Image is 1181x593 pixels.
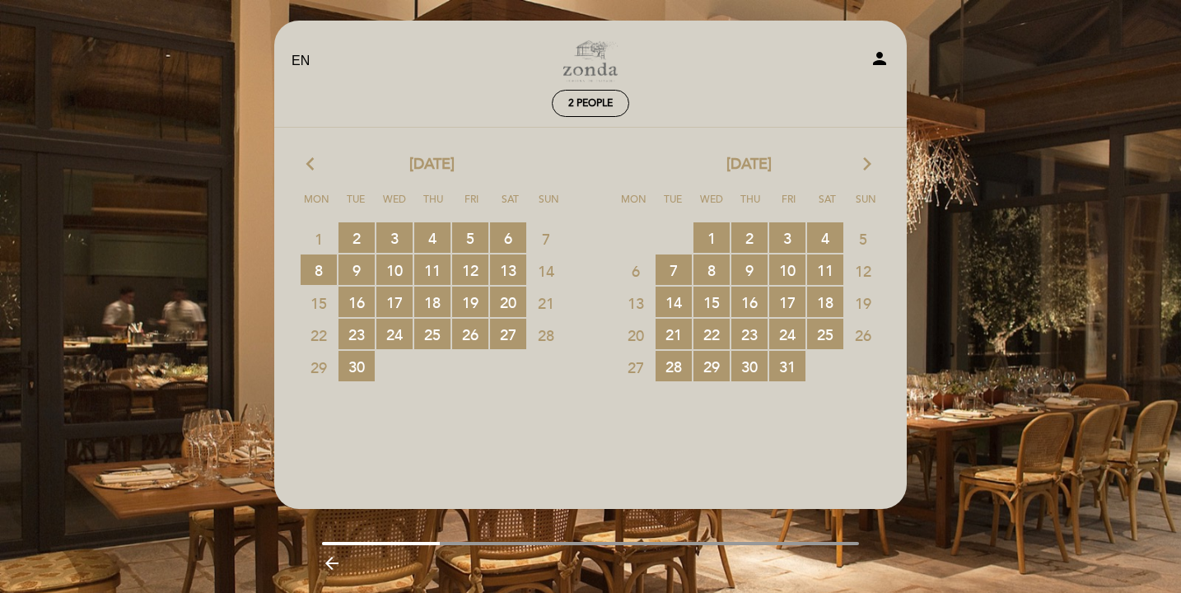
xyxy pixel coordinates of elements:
[452,319,488,349] span: 26
[528,320,564,350] span: 28
[301,320,337,350] span: 22
[490,319,526,349] span: 27
[695,191,728,222] span: Wed
[301,287,337,318] span: 15
[376,287,413,317] span: 17
[528,223,564,254] span: 7
[731,222,768,253] span: 2
[731,319,768,349] span: 23
[807,222,843,253] span: 4
[338,222,375,253] span: 2
[490,254,526,285] span: 13
[731,351,768,381] span: 30
[409,154,455,175] span: [DATE]
[656,254,692,285] span: 7
[306,154,321,175] i: arrow_back_ios
[734,191,767,222] span: Thu
[845,287,881,318] span: 19
[618,352,654,382] span: 27
[656,287,692,317] span: 14
[301,223,337,254] span: 1
[338,319,375,349] span: 23
[870,49,889,74] button: person
[322,553,342,573] i: arrow_backward
[338,351,375,381] span: 30
[452,254,488,285] span: 12
[870,49,889,68] i: person
[656,351,692,381] span: 28
[618,287,654,318] span: 13
[693,222,730,253] span: 1
[845,255,881,286] span: 12
[845,223,881,254] span: 5
[378,191,411,222] span: Wed
[807,287,843,317] span: 18
[414,287,450,317] span: 18
[845,320,881,350] span: 26
[693,319,730,349] span: 22
[455,191,488,222] span: Fri
[860,154,875,175] i: arrow_forward_ios
[376,319,413,349] span: 24
[494,191,527,222] span: Sat
[769,287,805,317] span: 17
[376,222,413,253] span: 3
[452,222,488,253] span: 5
[693,287,730,317] span: 15
[811,191,844,222] span: Sat
[769,254,805,285] span: 10
[568,97,613,110] span: 2 people
[807,319,843,349] span: 25
[656,191,689,222] span: Tue
[417,191,450,222] span: Thu
[618,255,654,286] span: 6
[656,319,692,349] span: 21
[490,287,526,317] span: 20
[339,191,372,222] span: Tue
[414,319,450,349] span: 25
[301,254,337,285] span: 8
[528,255,564,286] span: 14
[533,191,566,222] span: Sun
[338,254,375,285] span: 9
[376,254,413,285] span: 10
[301,352,337,382] span: 29
[731,254,768,285] span: 9
[726,154,772,175] span: [DATE]
[769,319,805,349] span: 24
[850,191,883,222] span: Sun
[769,351,805,381] span: 31
[693,254,730,285] span: 8
[528,287,564,318] span: 21
[773,191,805,222] span: Fri
[769,222,805,253] span: 3
[414,254,450,285] span: 11
[618,320,654,350] span: 20
[693,351,730,381] span: 29
[490,222,526,253] span: 6
[488,39,693,84] a: Zonda by [PERSON_NAME]
[414,222,450,253] span: 4
[452,287,488,317] span: 19
[618,191,651,222] span: Mon
[731,287,768,317] span: 16
[301,191,334,222] span: Mon
[807,254,843,285] span: 11
[338,287,375,317] span: 16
